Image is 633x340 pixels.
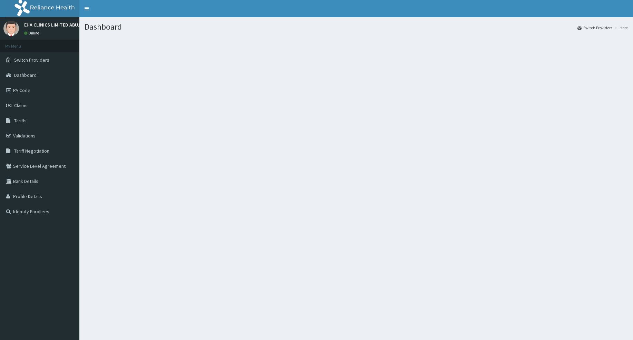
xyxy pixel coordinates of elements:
[85,22,628,31] h1: Dashboard
[577,25,612,31] a: Switch Providers
[14,72,37,78] span: Dashboard
[3,21,19,36] img: User Image
[24,22,83,27] p: EHA CLINICS LIMITED ABUJA
[14,148,49,154] span: Tariff Negotiation
[14,117,27,124] span: Tariffs
[24,31,41,35] a: Online
[14,102,28,109] span: Claims
[613,25,628,31] li: Here
[14,57,49,63] span: Switch Providers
